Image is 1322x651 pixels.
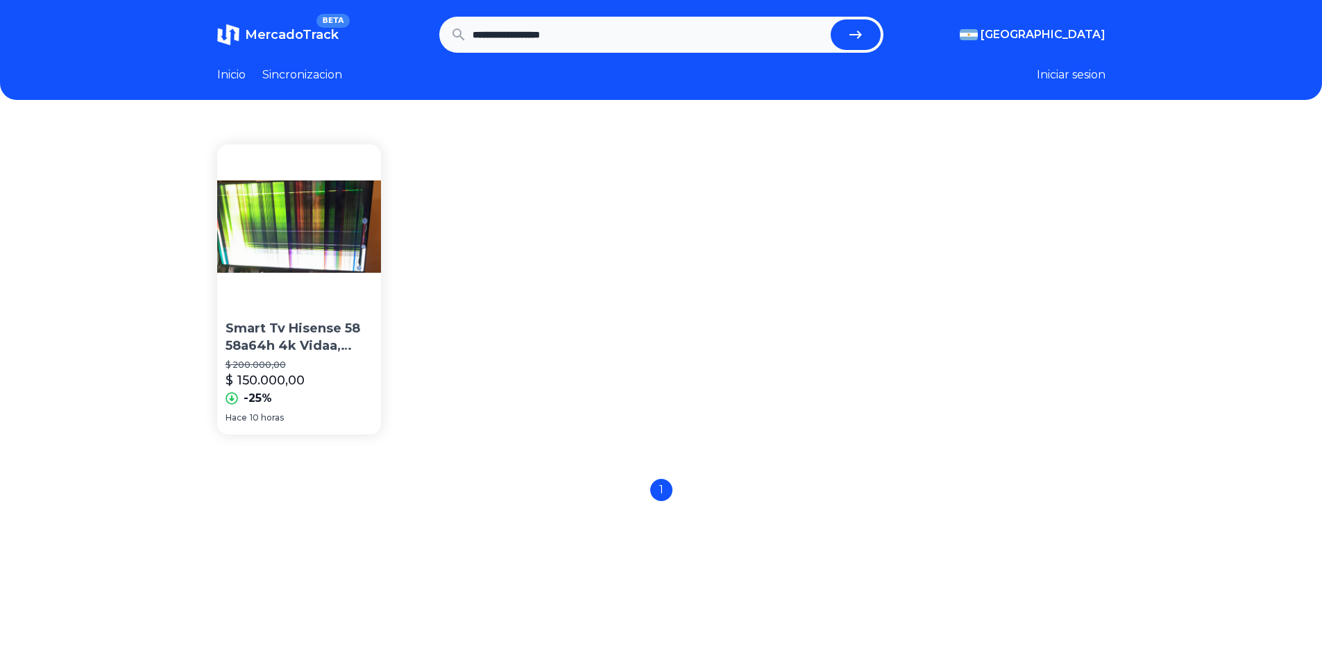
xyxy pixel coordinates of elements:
[981,26,1105,43] span: [GEOGRAPHIC_DATA]
[226,320,373,355] p: Smart Tv Hisense 58 58a64h 4k Vidaa, Pantalla Rota
[226,360,373,371] p: $ 200.000,00
[262,67,342,83] a: Sincronizacion
[217,24,239,46] img: MercadoTrack
[245,27,339,42] span: MercadoTrack
[226,412,247,423] span: Hace
[226,371,305,390] p: $ 150.000,00
[244,390,272,407] p: -25%
[217,24,339,46] a: MercadoTrackBETA
[217,67,246,83] a: Inicio
[960,29,978,40] img: Argentina
[960,26,1105,43] button: [GEOGRAPHIC_DATA]
[250,412,284,423] span: 10 horas
[217,144,382,309] img: Smart Tv Hisense 58 58a64h 4k Vidaa, Pantalla Rota
[1037,67,1105,83] button: Iniciar sesion
[217,144,382,434] a: Smart Tv Hisense 58 58a64h 4k Vidaa, Pantalla RotaSmart Tv Hisense 58 58a64h 4k Vidaa, Pantalla R...
[316,14,349,28] span: BETA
